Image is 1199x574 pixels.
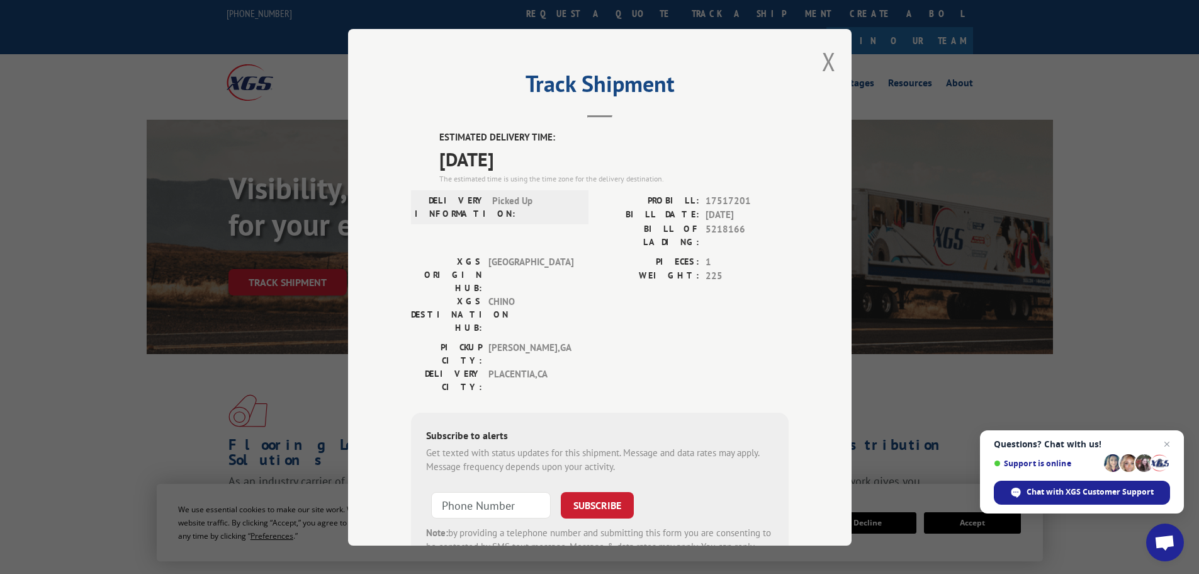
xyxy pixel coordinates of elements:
label: WEIGHT: [600,269,699,284]
span: 225 [706,269,789,284]
span: PLACENTIA , CA [488,367,573,393]
span: Picked Up [492,193,577,220]
span: [DATE] [706,208,789,222]
span: [DATE] [439,144,789,173]
label: XGS DESTINATION HUB: [411,294,482,334]
span: 1 [706,255,789,269]
label: PIECES: [600,255,699,269]
button: SUBSCRIBE [561,491,634,518]
span: CHINO [488,294,573,334]
span: [GEOGRAPHIC_DATA] [488,255,573,294]
input: Phone Number [431,491,551,518]
div: by providing a telephone number and submitting this form you are consenting to be contacted by SM... [426,525,774,568]
span: Chat with XGS Customer Support [1027,486,1154,498]
span: Questions? Chat with us! [994,439,1170,449]
span: [PERSON_NAME] , GA [488,340,573,367]
div: Get texted with status updates for this shipment. Message and data rates may apply. Message frequ... [426,445,774,474]
label: XGS ORIGIN HUB: [411,255,482,294]
label: BILL DATE: [600,208,699,222]
a: Open chat [1146,524,1184,561]
span: 17517201 [706,193,789,208]
div: Subscribe to alerts [426,427,774,445]
button: Close modal [822,45,836,78]
h2: Track Shipment [411,75,789,99]
label: DELIVERY INFORMATION: [415,193,486,220]
span: Support is online [994,459,1100,468]
span: Chat with XGS Customer Support [994,481,1170,505]
div: The estimated time is using the time zone for the delivery destination. [439,173,789,184]
label: BILL OF LADING: [600,222,699,248]
strong: Note: [426,526,448,538]
span: 5218166 [706,222,789,248]
label: DELIVERY CITY: [411,367,482,393]
label: ESTIMATED DELIVERY TIME: [439,130,789,145]
label: PICKUP CITY: [411,340,482,367]
label: PROBILL: [600,193,699,208]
